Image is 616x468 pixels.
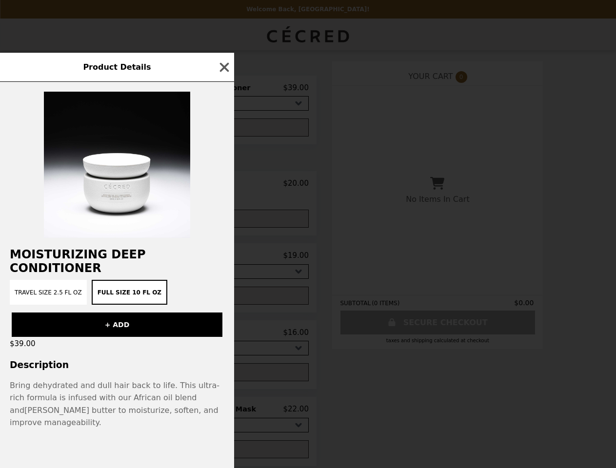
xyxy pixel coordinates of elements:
button: Travel Size 2.5 fl oz [10,280,87,305]
span: Product Details [83,62,151,72]
img: Full Size 10 fl oz [44,92,190,238]
button: + ADD [12,312,222,337]
p: Bring dehydrated and dull hair back to life. This ultra-rich formula is infused with our African ... [10,379,224,429]
button: Full Size 10 fl oz [92,280,167,305]
span: [PERSON_NAME] butter to moisturize, soften, and improve manageability. [10,406,219,428]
